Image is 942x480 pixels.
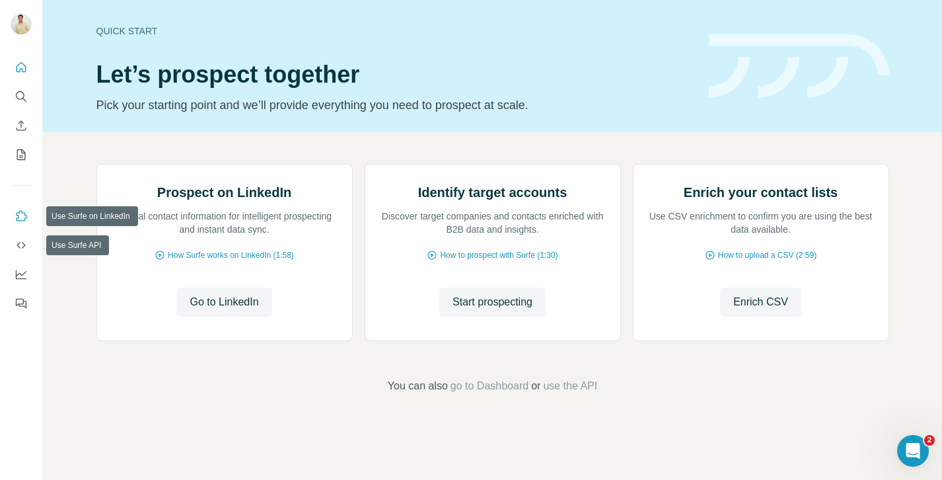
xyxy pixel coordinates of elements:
[11,114,32,138] button: Enrich CSV
[531,378,540,394] span: or
[11,56,32,79] button: Quick start
[11,13,32,34] img: Avatar
[11,292,32,315] button: Feedback
[11,143,32,167] button: My lists
[647,210,875,236] p: Use CSV enrichment to confirm you are using the best data available.
[451,378,528,394] button: go to Dashboard
[11,204,32,228] button: Use Surfe on LinkedIn
[11,85,32,108] button: Search
[190,294,258,310] span: Go to LinkedIn
[720,288,801,317] button: Enrich CSV
[96,61,693,88] h1: Let’s prospect together
[388,378,448,394] span: You can also
[168,249,294,261] span: How Surfe works on LinkedIn (1:58)
[733,294,788,310] span: Enrich CSV
[439,288,546,317] button: Start prospecting
[440,249,558,261] span: How to prospect with Surfe (1:30)
[11,233,32,257] button: Use Surfe API
[379,210,607,236] p: Discover target companies and contacts enriched with B2B data and insights.
[543,378,597,394] button: use the API
[684,183,838,202] h2: Enrich your contact lists
[897,435,929,467] iframe: Intercom live chat
[718,249,816,261] span: How to upload a CSV (2:59)
[110,210,339,236] p: Reveal contact information for intelligent prospecting and instant data sync.
[96,24,693,38] div: Quick start
[418,183,567,202] h2: Identify target accounts
[924,435,935,446] span: 2
[157,183,291,202] h2: Prospect on LinkedIn
[96,96,693,114] p: Pick your starting point and we’ll provide everything you need to prospect at scale.
[176,288,272,317] button: Go to LinkedIn
[453,294,532,310] span: Start prospecting
[11,262,32,286] button: Dashboard
[709,34,889,99] img: banner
